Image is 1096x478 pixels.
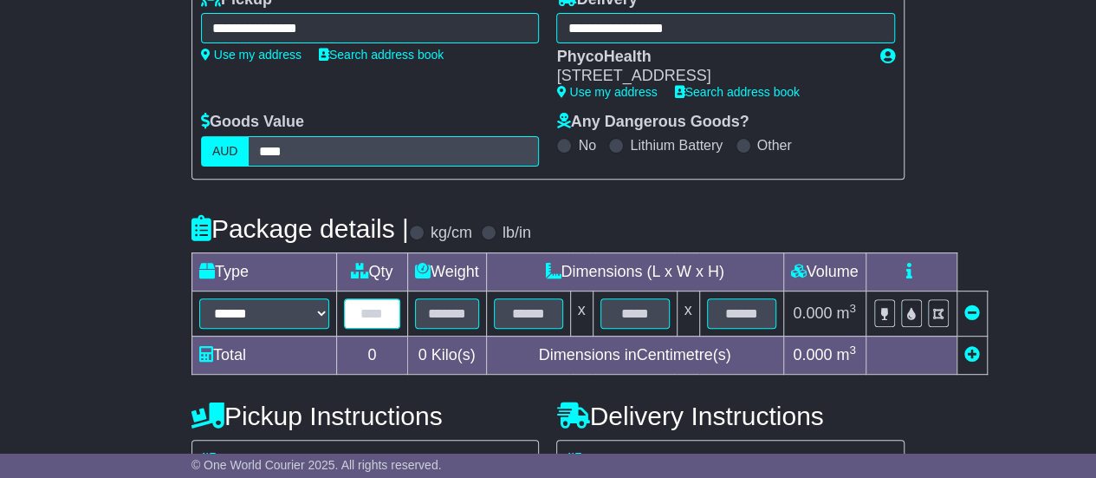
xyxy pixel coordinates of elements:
[578,137,595,154] label: No
[964,304,980,322] a: Remove this item
[201,48,302,62] a: Use my address
[336,252,407,291] td: Qty
[556,85,657,99] a: Use my address
[407,252,486,291] td: Weight
[836,346,856,363] span: m
[201,136,250,167] label: AUD
[556,67,863,86] div: [STREET_ADDRESS]
[793,304,832,322] span: 0.000
[418,346,427,363] span: 0
[570,291,593,336] td: x
[836,304,856,322] span: m
[431,224,472,243] label: kg/cm
[201,453,323,472] label: Address Type
[191,458,442,472] span: © One World Courier 2025. All rights reserved.
[201,113,304,132] label: Goods Value
[486,252,783,291] td: Dimensions (L x W x H)
[486,336,783,374] td: Dimensions in Centimetre(s)
[336,336,407,374] td: 0
[849,344,856,357] sup: 3
[757,137,792,154] label: Other
[407,336,486,374] td: Kilo(s)
[677,291,699,336] td: x
[503,224,531,243] label: lb/in
[556,48,863,67] div: PhycoHealth
[849,302,856,315] sup: 3
[191,252,336,291] td: Type
[630,137,723,154] label: Lithium Battery
[556,113,749,132] label: Any Dangerous Goods?
[556,402,905,430] h4: Delivery Instructions
[566,453,688,472] label: Address Type
[793,346,832,363] span: 0.000
[675,85,800,99] a: Search address book
[964,346,980,363] a: Add new item
[319,48,444,62] a: Search address book
[783,252,866,291] td: Volume
[191,402,540,430] h4: Pickup Instructions
[191,336,336,374] td: Total
[191,214,409,243] h4: Package details |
